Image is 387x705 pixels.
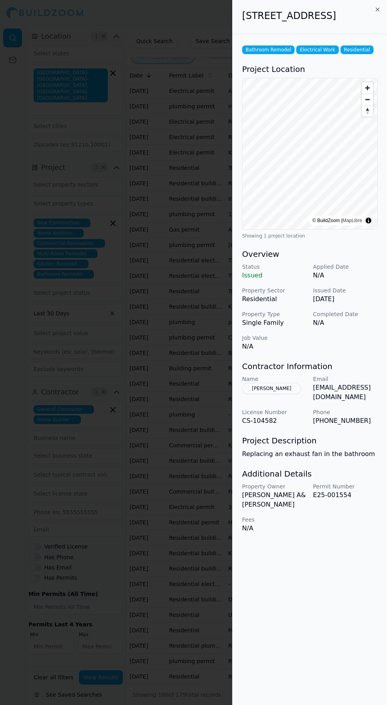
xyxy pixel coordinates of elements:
[312,217,362,224] div: © BuildZoom |
[242,408,307,416] p: License Number
[296,45,338,54] span: Electrical Work
[362,94,373,105] button: Zoom out
[313,263,378,271] p: Applied Date
[242,483,307,490] p: Property Owner
[242,294,307,304] p: Residential
[313,416,378,426] p: [PHONE_NUMBER]
[340,45,374,54] span: Residential
[313,294,378,304] p: [DATE]
[313,408,378,416] p: Phone
[242,310,307,318] p: Property Type
[313,483,378,490] p: Permit Number
[242,334,307,342] p: Job Value
[242,271,307,280] p: Issued
[313,310,378,318] p: Completed Date
[242,375,307,383] p: Name
[242,318,307,328] p: Single Family
[242,435,378,446] h3: Project Description
[242,490,307,509] p: [PERSON_NAME] A& [PERSON_NAME]
[242,9,378,22] h2: [STREET_ADDRESS]
[242,78,378,230] canvas: Map
[342,218,362,223] a: MapLibre
[313,375,378,383] p: Email
[242,263,307,271] p: Status
[242,449,378,459] p: Replacing an exhaust fan in the bathroom
[242,361,378,372] h3: Contractor Information
[362,105,373,117] button: Reset bearing to north
[313,271,378,280] p: N/A
[313,383,378,402] p: [EMAIL_ADDRESS][DOMAIN_NAME]
[242,416,307,426] p: CS-104582
[313,287,378,294] p: Issued Date
[242,524,307,533] p: N/A
[364,216,373,225] summary: Toggle attribution
[242,342,307,351] p: N/A
[242,383,301,394] button: [PERSON_NAME]
[313,490,378,500] p: E25-001554
[242,516,307,524] p: Fees
[313,318,378,328] p: N/A
[242,45,295,54] span: Bathroom Remodel
[242,287,307,294] p: Property Sector
[362,82,373,94] button: Zoom in
[242,468,378,479] h3: Additional Details
[242,233,378,239] div: Showing 1 project location
[242,249,378,260] h3: Overview
[242,64,378,75] h3: Project Location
